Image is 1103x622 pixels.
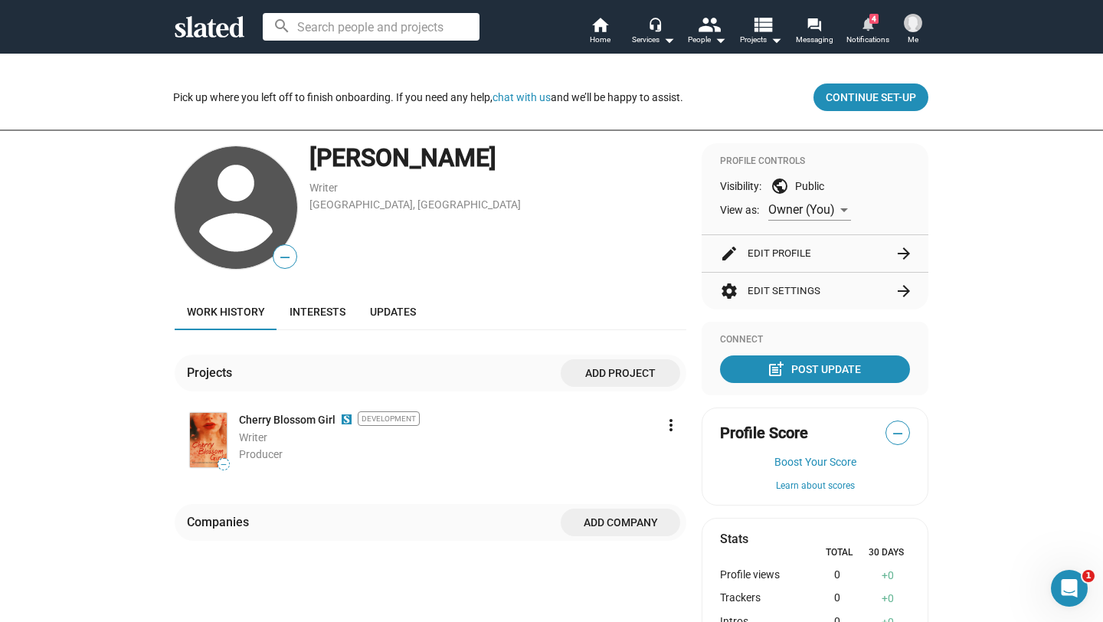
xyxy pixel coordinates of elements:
span: Producer [239,448,283,460]
span: 1 [1082,570,1095,582]
button: Projects [734,15,787,49]
div: 0 [807,568,866,583]
button: Post Update [720,355,910,383]
a: Interests [277,293,358,330]
button: Learn about scores [720,480,910,493]
mat-icon: headset_mic [648,17,662,31]
a: Work history [175,293,277,330]
button: Add project [561,359,680,387]
mat-icon: more_vert [662,416,680,434]
span: Add project [573,359,668,387]
button: chat with us [493,91,551,103]
span: Add Company [573,509,668,536]
a: Home [573,15,627,49]
div: [PERSON_NAME] [309,142,686,175]
div: Connect [720,334,910,346]
div: Visibility: Public [720,177,910,195]
div: Profile views [720,568,807,583]
a: Updates [358,293,428,330]
mat-icon: public [771,177,789,195]
span: Owner (You) [768,202,835,217]
button: Boost Your Score [720,456,910,468]
span: Me [908,31,918,49]
span: Work history [187,306,265,318]
a: 4Notifications [841,15,895,49]
img: Poster: Cherry Blossom Girl [190,413,227,467]
mat-icon: arrow_drop_down [767,31,785,49]
div: 0 [807,591,866,606]
span: Projects [740,31,782,49]
span: Notifications [846,31,889,49]
input: Search people and projects [263,13,479,41]
span: Profile Score [720,423,808,444]
span: Development [358,411,420,426]
span: — [273,247,296,267]
span: — [218,460,229,469]
a: Writer [309,182,338,194]
span: Updates [370,306,416,318]
button: Add Company [561,509,680,536]
mat-icon: edit [720,244,738,263]
mat-icon: forum [807,17,821,31]
mat-icon: arrow_drop_down [711,31,729,49]
mat-icon: home [591,15,609,34]
a: Messaging [787,15,841,49]
div: Projects [187,365,238,381]
div: Profile Controls [720,155,910,168]
span: Interests [290,306,345,318]
div: Trackers [720,591,807,606]
span: Messaging [796,31,833,49]
span: + [882,592,888,604]
div: People [688,31,726,49]
mat-icon: post_add [767,360,785,378]
span: Continue Set-up [826,83,916,111]
mat-icon: people [698,13,720,35]
a: Cherry Blossom Girl [239,413,335,427]
iframe: Intercom live chat [1051,570,1088,607]
button: Services [627,15,680,49]
button: Edit Profile [720,235,910,272]
button: Dilvin IsikliMe [895,11,931,51]
mat-icon: arrow_drop_down [660,31,678,49]
mat-icon: arrow_forward [895,244,913,263]
div: Services [632,31,675,49]
button: People [680,15,734,49]
mat-icon: notifications [860,16,875,31]
span: + [882,569,888,581]
span: — [886,424,909,444]
div: Companies [187,514,255,530]
div: Total [815,547,862,559]
mat-icon: view_list [751,13,774,35]
a: [GEOGRAPHIC_DATA], [GEOGRAPHIC_DATA] [309,198,521,211]
span: 4 [869,14,879,24]
mat-icon: arrow_forward [895,282,913,300]
mat-card-title: Stats [720,531,748,547]
div: Post Update [770,355,861,383]
mat-icon: settings [720,282,738,300]
button: Edit Settings [720,273,910,309]
div: 0 [866,568,910,583]
div: 0 [866,591,910,606]
div: 30 Days [862,547,910,559]
img: Dilvin Isikli [904,14,922,32]
div: Pick up where you left off to finish onboarding. If you need any help, and we’ll be happy to assist. [173,90,683,105]
button: Continue Set-up [813,83,928,111]
img: Dilvin Isikli [175,146,297,269]
span: Writer [239,431,267,444]
span: Home [590,31,610,49]
span: View as: [720,203,759,218]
